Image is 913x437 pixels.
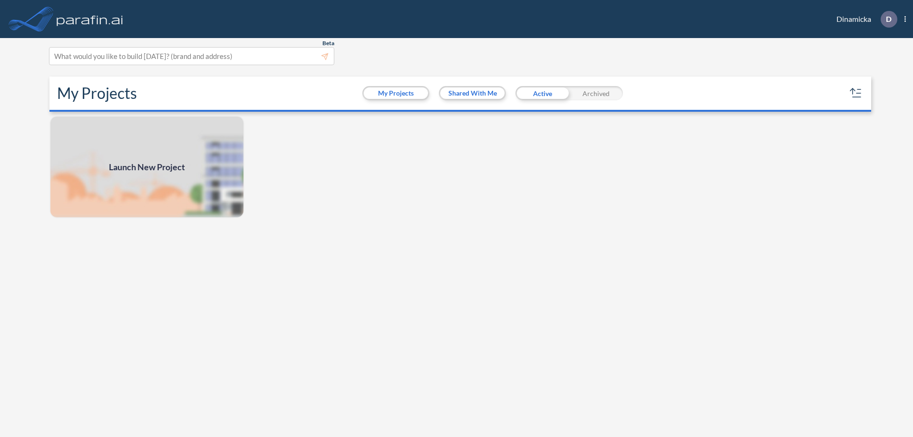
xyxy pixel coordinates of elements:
[322,39,334,47] span: Beta
[886,15,892,23] p: D
[848,86,864,101] button: sort
[822,11,906,28] div: Dinamicka
[364,87,428,99] button: My Projects
[569,86,623,100] div: Archived
[109,161,185,174] span: Launch New Project
[440,87,505,99] button: Shared With Me
[515,86,569,100] div: Active
[57,84,137,102] h2: My Projects
[49,116,244,218] a: Launch New Project
[55,10,125,29] img: logo
[49,116,244,218] img: add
